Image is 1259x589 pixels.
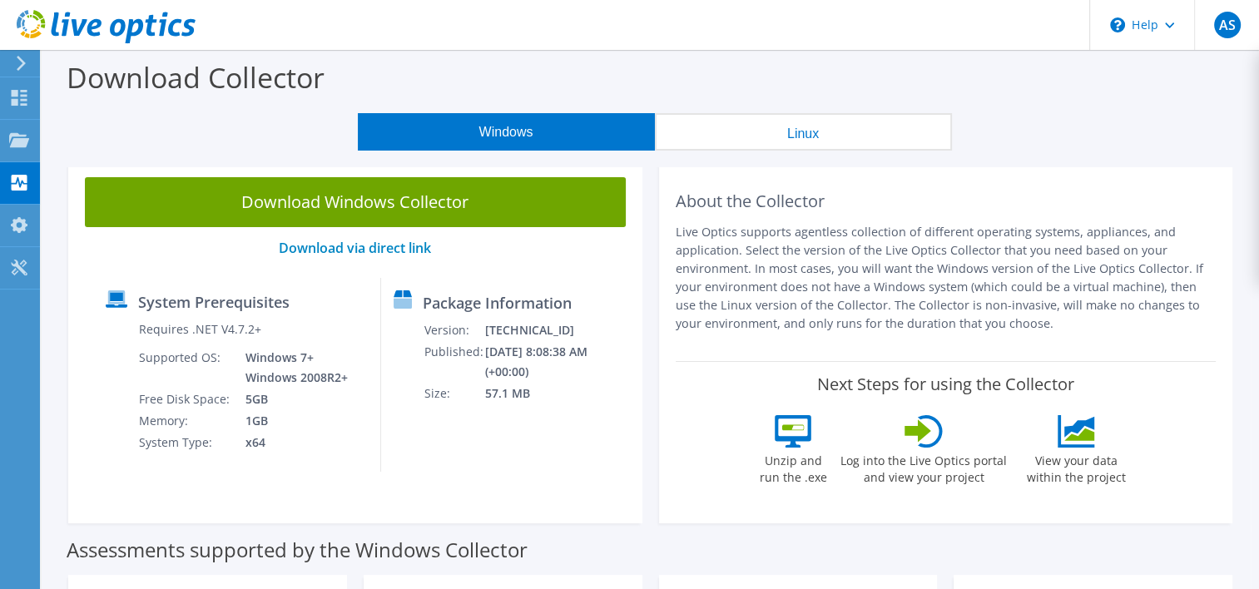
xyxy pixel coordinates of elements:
[138,294,290,310] label: System Prerequisites
[138,432,233,453] td: System Type:
[138,389,233,410] td: Free Disk Space:
[138,347,233,389] td: Supported OS:
[484,319,634,341] td: [TECHNICAL_ID]
[484,383,634,404] td: 57.1 MB
[279,239,431,257] a: Download via direct link
[817,374,1074,394] label: Next Steps for using the Collector
[358,113,655,151] button: Windows
[676,223,1217,333] p: Live Optics supports agentless collection of different operating systems, appliances, and applica...
[655,113,952,151] button: Linux
[1110,17,1125,32] svg: \n
[676,191,1217,211] h2: About the Collector
[424,341,484,383] td: Published:
[67,542,528,558] label: Assessments supported by the Windows Collector
[423,294,572,311] label: Package Information
[233,410,351,432] td: 1GB
[139,321,261,338] label: Requires .NET V4.7.2+
[484,341,634,383] td: [DATE] 8:08:38 AM (+00:00)
[424,383,484,404] td: Size:
[424,319,484,341] td: Version:
[85,177,626,227] a: Download Windows Collector
[840,448,1008,486] label: Log into the Live Optics portal and view your project
[1214,12,1241,38] span: AS
[138,410,233,432] td: Memory:
[233,432,351,453] td: x64
[1016,448,1136,486] label: View your data within the project
[233,389,351,410] td: 5GB
[233,347,351,389] td: Windows 7+ Windows 2008R2+
[755,448,831,486] label: Unzip and run the .exe
[67,58,325,97] label: Download Collector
